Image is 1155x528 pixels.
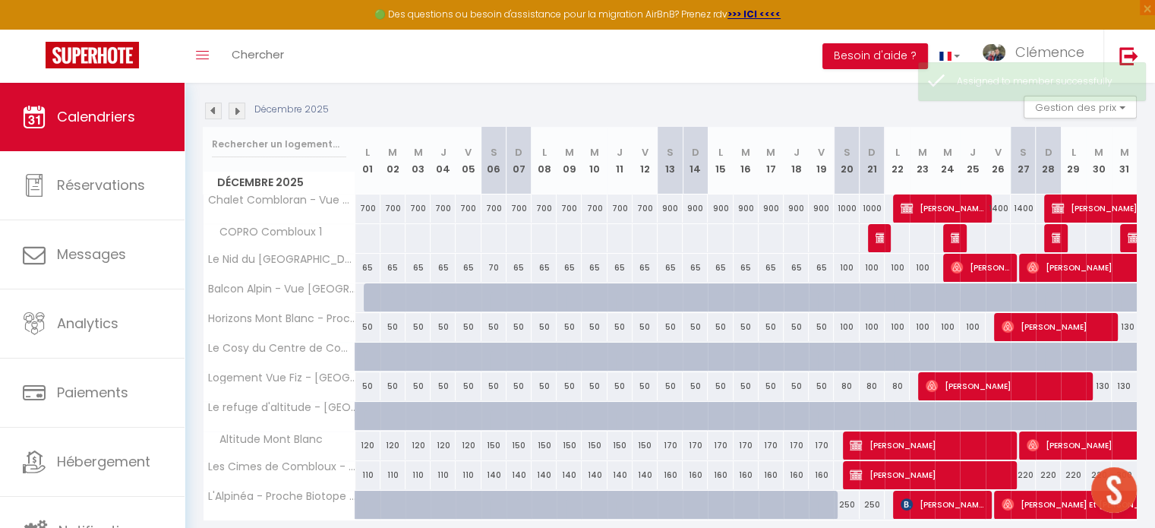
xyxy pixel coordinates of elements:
[1011,127,1036,194] th: 27
[885,254,910,282] div: 100
[212,131,346,158] input: Rechercher un logement...
[683,461,708,489] div: 160
[727,8,781,21] a: >>> ICI <<<<
[532,127,557,194] th: 08
[1052,223,1060,252] span: NETTOYAGE COPRO C1
[809,194,834,223] div: 900
[983,44,1005,62] img: ...
[926,371,1084,400] span: [PERSON_NAME]
[935,313,960,341] div: 100
[355,254,380,282] div: 65
[1120,145,1129,160] abbr: M
[590,145,599,160] abbr: M
[565,145,574,160] abbr: M
[355,127,380,194] th: 01
[809,461,834,489] div: 160
[784,254,809,282] div: 65
[794,145,800,160] abbr: J
[860,313,885,341] div: 100
[658,461,683,489] div: 160
[860,254,885,282] div: 100
[708,461,733,489] div: 160
[557,461,582,489] div: 140
[1112,127,1137,194] th: 31
[784,127,809,194] th: 18
[759,194,784,223] div: 900
[860,127,885,194] th: 21
[355,194,380,223] div: 700
[633,432,658,460] div: 150
[582,372,607,400] div: 50
[885,372,910,400] div: 80
[1036,127,1061,194] th: 28
[708,372,733,400] div: 50
[582,127,607,194] th: 10
[1112,313,1137,341] div: 130
[910,313,935,341] div: 100
[582,254,607,282] div: 65
[667,145,674,160] abbr: S
[935,127,960,194] th: 24
[986,127,1011,194] th: 26
[633,194,658,223] div: 700
[970,145,976,160] abbr: J
[960,127,985,194] th: 25
[582,432,607,460] div: 150
[532,254,557,282] div: 65
[850,460,1008,489] span: [PERSON_NAME]
[683,313,708,341] div: 50
[759,127,784,194] th: 17
[456,127,481,194] th: 05
[481,127,506,194] th: 06
[380,194,406,223] div: 700
[206,194,358,206] span: Chalet Combloran - Vue Mont Blanc
[943,145,952,160] abbr: M
[532,372,557,400] div: 50
[206,313,358,324] span: Horizons Mont Blanc - Proche des pistes
[206,254,358,265] span: Le Nid du [GEOGRAPHIC_DATA] - Avec terrasse
[456,372,481,400] div: 50
[1020,145,1027,160] abbr: S
[431,254,456,282] div: 65
[582,194,607,223] div: 700
[734,127,759,194] th: 16
[850,431,1008,460] span: [PERSON_NAME]
[809,127,834,194] th: 19
[607,254,633,282] div: 65
[901,194,984,223] span: [PERSON_NAME]
[607,313,633,341] div: 50
[658,372,683,400] div: 50
[532,313,557,341] div: 50
[380,372,406,400] div: 50
[607,127,633,194] th: 11
[910,127,935,194] th: 23
[57,314,118,333] span: Analytics
[708,432,733,460] div: 170
[734,194,759,223] div: 900
[960,313,985,341] div: 100
[759,461,784,489] div: 160
[1086,372,1111,400] div: 130
[633,313,658,341] div: 50
[951,253,1009,282] span: [PERSON_NAME]
[1011,194,1036,223] div: 1400
[766,145,775,160] abbr: M
[1061,461,1086,489] div: 220
[834,372,859,400] div: 80
[388,145,397,160] abbr: M
[683,194,708,223] div: 900
[380,432,406,460] div: 120
[1036,461,1061,489] div: 220
[607,372,633,400] div: 50
[406,194,431,223] div: 700
[206,343,358,354] span: Le Cosy du Centre de Combloux
[542,145,547,160] abbr: L
[834,254,859,282] div: 100
[708,127,733,194] th: 15
[532,461,557,489] div: 140
[784,461,809,489] div: 160
[784,313,809,341] div: 50
[440,145,447,160] abbr: J
[355,313,380,341] div: 50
